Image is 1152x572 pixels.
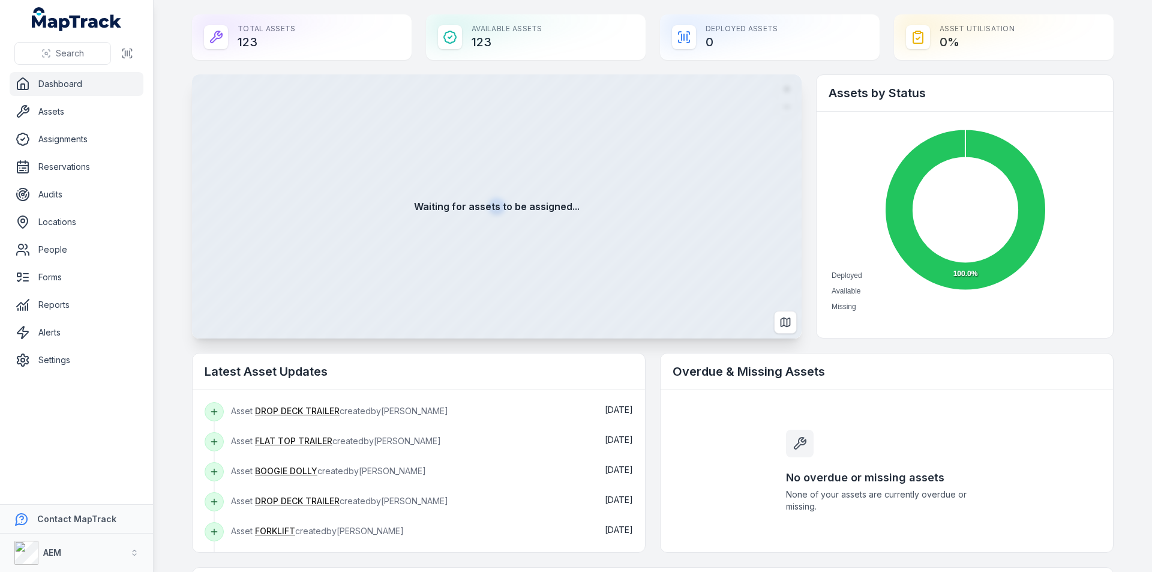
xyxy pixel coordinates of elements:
[10,238,143,262] a: People
[605,525,633,535] time: 8/20/2025, 10:08:45 AM
[832,287,860,295] span: Available
[673,363,1101,380] h2: Overdue & Missing Assets
[231,496,448,506] span: Asset created by [PERSON_NAME]
[10,182,143,206] a: Audits
[605,525,633,535] span: [DATE]
[205,363,633,380] h2: Latest Asset Updates
[786,489,988,513] span: None of your assets are currently overdue or missing.
[10,265,143,289] a: Forms
[231,406,448,416] span: Asset created by [PERSON_NAME]
[231,436,441,446] span: Asset created by [PERSON_NAME]
[829,85,1101,101] h2: Assets by Status
[37,514,116,524] strong: Contact MapTrack
[605,405,633,415] span: [DATE]
[255,525,295,537] a: FORKLIFT
[832,271,862,280] span: Deployed
[32,7,122,31] a: MapTrack
[605,405,633,415] time: 8/20/2025, 10:08:45 AM
[414,199,580,214] strong: Waiting for assets to be assigned...
[605,495,633,505] time: 8/20/2025, 10:08:45 AM
[10,348,143,372] a: Settings
[605,435,633,445] span: [DATE]
[10,293,143,317] a: Reports
[832,303,856,311] span: Missing
[231,526,404,536] span: Asset created by [PERSON_NAME]
[605,495,633,505] span: [DATE]
[43,547,61,558] strong: AEM
[56,47,84,59] span: Search
[786,469,988,486] h3: No overdue or missing assets
[10,100,143,124] a: Assets
[231,466,426,476] span: Asset created by [PERSON_NAME]
[10,72,143,96] a: Dashboard
[10,210,143,234] a: Locations
[605,465,633,475] time: 8/20/2025, 10:08:45 AM
[10,155,143,179] a: Reservations
[255,405,340,417] a: DROP DECK TRAILER
[14,42,111,65] button: Search
[774,311,797,334] button: Switch to Map View
[605,435,633,445] time: 8/20/2025, 10:08:45 AM
[255,465,317,477] a: BOOGIE DOLLY
[255,435,332,447] a: FLAT TOP TRAILER
[255,495,340,507] a: DROP DECK TRAILER
[10,127,143,151] a: Assignments
[605,465,633,475] span: [DATE]
[10,321,143,345] a: Alerts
